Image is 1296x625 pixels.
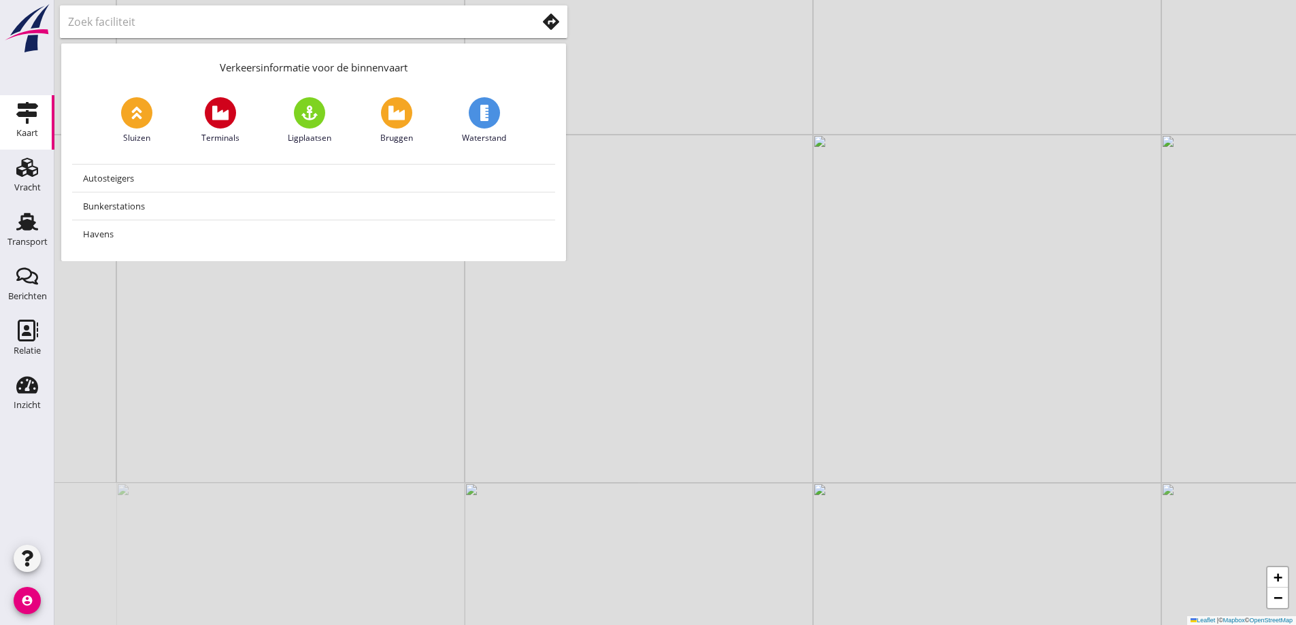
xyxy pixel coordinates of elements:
a: Waterstand [462,97,506,144]
img: logo-small.a267ee39.svg [3,3,52,54]
div: Autosteigers [83,170,544,186]
span: Sluizen [123,132,150,144]
span: Ligplaatsen [288,132,331,144]
div: Kaart [16,129,38,137]
input: Zoek faciliteit [68,11,518,33]
div: © © [1187,616,1296,625]
div: Inzicht [14,401,41,409]
a: Ligplaatsen [288,97,331,144]
a: Bruggen [380,97,413,144]
div: Havens [83,226,544,242]
div: Relatie [14,346,41,355]
i: account_circle [14,587,41,614]
span: − [1274,589,1282,606]
span: | [1217,617,1218,624]
a: Sluizen [121,97,152,144]
a: Zoom out [1267,588,1288,608]
div: Verkeersinformatie voor de binnenvaart [61,44,566,86]
span: + [1274,569,1282,586]
div: Bunkerstations [83,198,544,214]
a: Terminals [201,97,239,144]
div: Berichten [8,292,47,301]
div: Vracht [14,183,41,192]
span: Bruggen [380,132,413,144]
a: Zoom in [1267,567,1288,588]
span: Terminals [201,132,239,144]
a: OpenStreetMap [1249,617,1293,624]
a: Mapbox [1223,617,1245,624]
span: Waterstand [462,132,506,144]
div: Transport [7,237,48,246]
a: Leaflet [1191,617,1215,624]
